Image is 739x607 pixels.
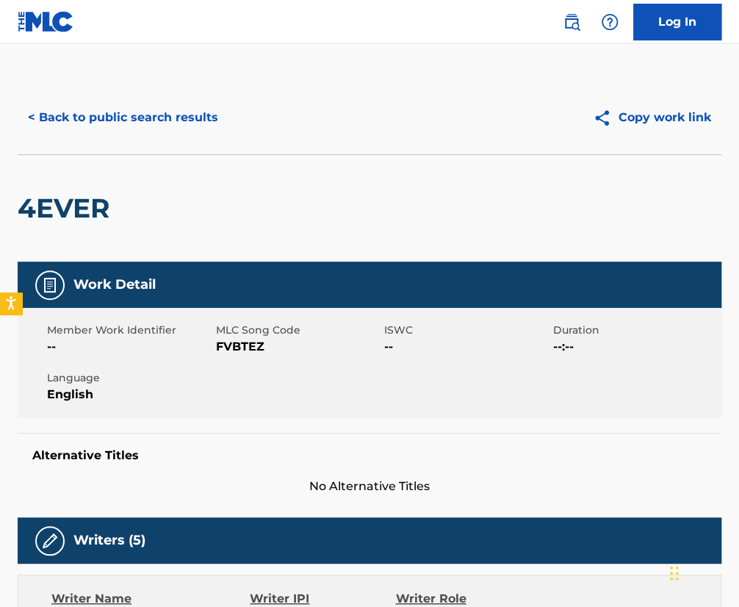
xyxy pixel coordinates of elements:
[563,13,580,31] img: search
[18,99,228,136] button: < Back to public search results
[384,338,549,356] span: --
[73,532,145,549] h5: Writers (5)
[553,338,718,356] span: --:--
[593,109,619,127] img: Copy work link
[47,323,212,338] span: Member Work Identifier
[216,323,381,338] span: MLC Song Code
[41,532,59,550] img: Writers
[384,323,549,338] span: ISWC
[553,323,718,338] span: Duration
[670,551,679,595] div: Drag
[32,448,707,463] h5: Alternative Titles
[47,338,212,356] span: --
[41,276,59,294] img: Work Detail
[47,386,212,403] span: English
[601,13,619,31] img: help
[18,478,721,495] span: No Alternative Titles
[18,192,117,225] h2: 4EVER
[73,276,156,293] h5: Work Detail
[557,7,586,37] a: Public Search
[633,4,721,40] a: Log In
[47,370,212,386] span: Language
[666,536,739,607] iframe: Chat Widget
[595,7,624,37] div: Help
[18,11,74,32] img: MLC Logo
[216,338,381,356] span: FVBTEZ
[583,99,721,136] button: Copy work link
